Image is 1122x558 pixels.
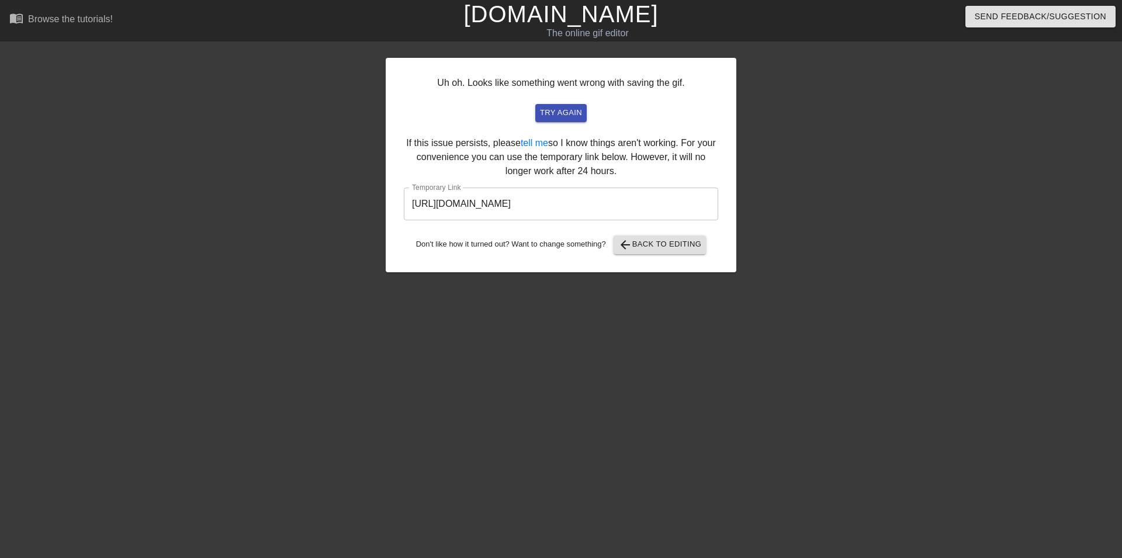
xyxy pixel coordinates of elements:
input: bare [404,188,718,220]
a: Browse the tutorials! [9,11,113,29]
a: [DOMAIN_NAME] [463,1,658,27]
div: Uh oh. Looks like something went wrong with saving the gif. If this issue persists, please so I k... [386,58,736,272]
button: Back to Editing [614,235,707,254]
span: menu_book [9,11,23,25]
a: tell me [521,138,548,148]
button: try again [535,104,587,122]
span: try again [540,106,582,120]
button: Send Feedback/Suggestion [965,6,1116,27]
div: Browse the tutorials! [28,14,113,24]
div: The online gif editor [380,26,795,40]
span: Back to Editing [618,238,702,252]
span: Send Feedback/Suggestion [975,9,1106,24]
span: arrow_back [618,238,632,252]
div: Don't like how it turned out? Want to change something? [404,235,718,254]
